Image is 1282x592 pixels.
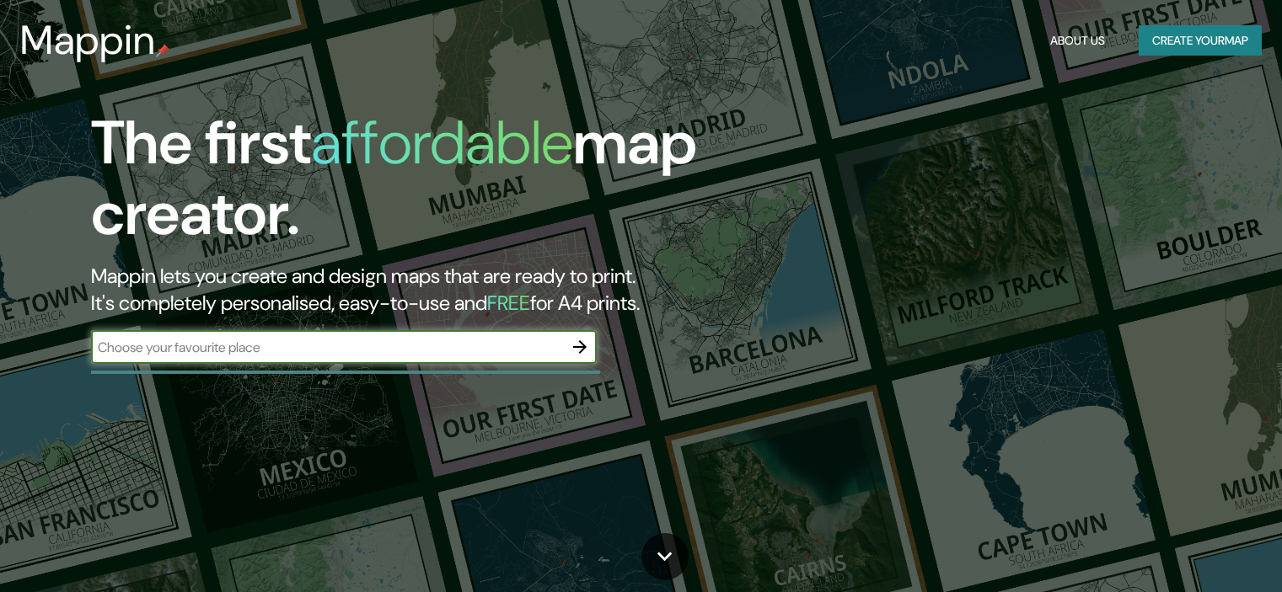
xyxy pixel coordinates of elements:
h3: Mappin [20,17,156,64]
h1: The first map creator. [91,108,732,263]
input: Choose your favourite place [91,338,563,357]
h2: Mappin lets you create and design maps that are ready to print. It's completely personalised, eas... [91,263,732,317]
img: mappin-pin [156,44,169,57]
button: About Us [1043,25,1112,56]
button: Create yourmap [1139,25,1262,56]
h5: FREE [487,290,530,316]
h1: affordable [311,104,573,182]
